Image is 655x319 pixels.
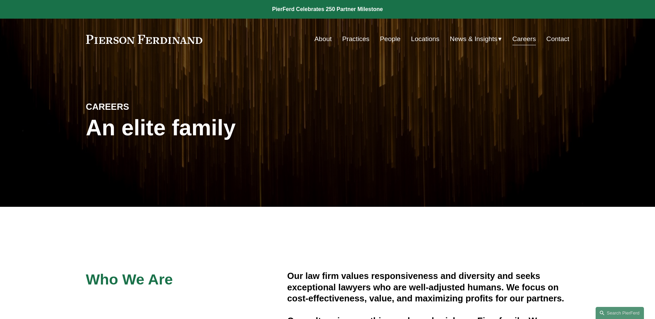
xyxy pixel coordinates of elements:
[546,32,569,46] a: Contact
[287,270,569,304] h4: Our law firm values responsiveness and diversity and seeks exceptional lawyers who are well-adjus...
[86,101,207,112] h4: CAREERS
[86,271,173,288] span: Who We Are
[342,32,369,46] a: Practices
[315,32,332,46] a: About
[512,32,536,46] a: Careers
[450,33,498,45] span: News & Insights
[380,32,401,46] a: People
[450,32,502,46] a: folder dropdown
[411,32,439,46] a: Locations
[86,115,328,141] h1: An elite family
[596,307,644,319] a: Search this site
